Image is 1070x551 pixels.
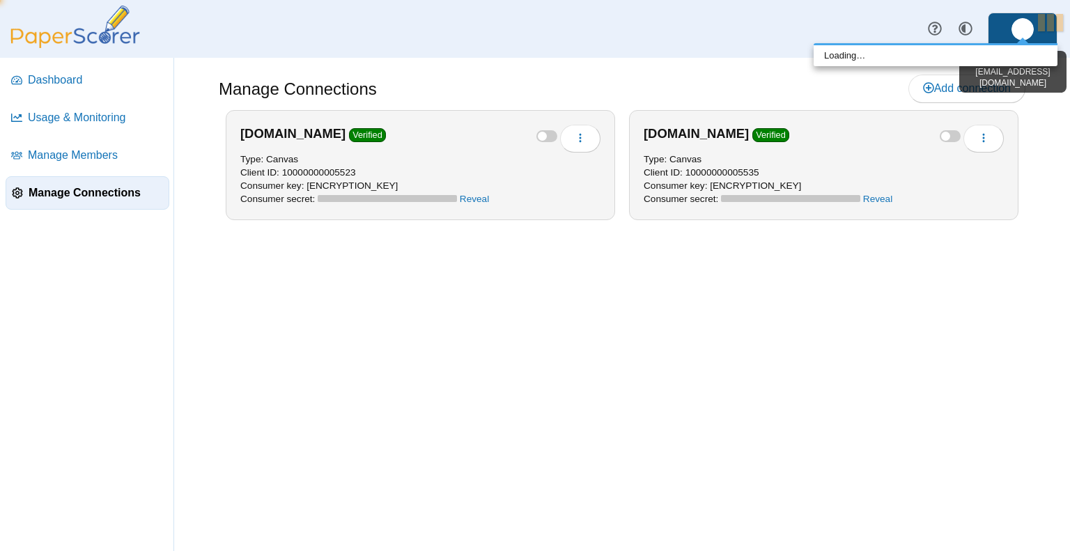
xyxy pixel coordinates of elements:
[28,72,164,88] span: Dashboard
[6,176,169,210] a: Manage Connections
[752,128,790,142] span: Verified
[6,139,169,172] a: Manage Members
[6,38,145,50] a: PaperScorer
[644,153,1004,205] div: Type: Canvas Client ID: 10000000005535 Consumer key: [ENCRYPTION_KEY] Consumer secret:
[240,126,346,141] b: [DOMAIN_NAME]
[644,126,749,141] b: [DOMAIN_NAME]
[863,194,892,204] a: Reveal
[1011,18,1034,40] img: ps.Cr07iTQyhowsecUX
[349,128,387,142] span: Verified
[988,13,1057,46] a: ps.Cr07iTQyhowsecUX
[6,6,145,48] img: PaperScorer
[460,194,489,204] a: Reveal
[28,110,164,125] span: Usage & Monitoring
[908,75,1025,102] a: Add connection
[6,63,169,97] a: Dashboard
[240,153,600,205] div: Type: Canvas Client ID: 10000000005523 Consumer key: [ENCRYPTION_KEY] Consumer secret:
[29,185,163,201] span: Manage Connections
[923,82,1011,94] span: Add connection
[219,77,377,101] h1: Manage Connections
[6,101,169,134] a: Usage & Monitoring
[814,45,1057,66] div: Loading…
[28,148,164,163] span: Manage Members
[959,51,1067,93] div: [PERSON_NAME] [EMAIL_ADDRESS][DOMAIN_NAME]
[1011,18,1034,40] span: Chris Howatt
